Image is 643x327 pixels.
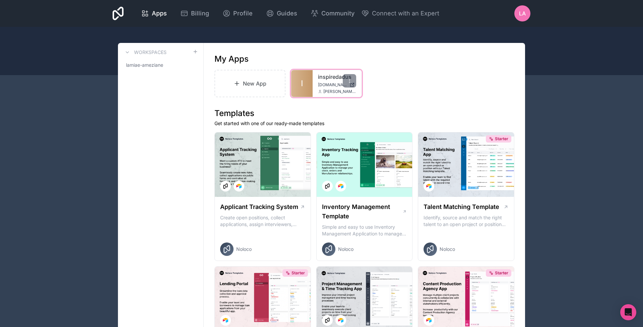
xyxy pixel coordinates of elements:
[426,183,432,189] img: Airtable Logo
[424,214,509,228] p: Identify, source and match the right talent to an open project or position with our Talent Matchi...
[134,49,167,56] h3: Workspaces
[152,9,167,18] span: Apps
[519,9,526,17] span: LA
[217,6,258,21] a: Profile
[338,183,343,189] img: Airtable Logo
[175,6,214,21] a: Billing
[136,6,172,21] a: Apps
[361,9,439,18] button: Connect with an Expert
[191,9,209,18] span: Billing
[372,9,439,18] span: Connect with an Expert
[318,82,356,88] a: [DOMAIN_NAME]
[305,6,360,21] a: Community
[440,246,455,253] span: Noloco
[338,318,343,323] img: Airtable Logo
[223,318,228,323] img: Airtable Logo
[214,70,285,97] a: New App
[261,6,303,21] a: Guides
[301,78,303,89] span: I
[236,246,252,253] span: Noloco
[233,9,253,18] span: Profile
[123,48,167,56] a: Workspaces
[495,270,508,276] span: Starter
[495,136,508,142] span: Starter
[220,214,305,228] p: Create open positions, collect applications, assign interviewers, centralise candidate feedback a...
[318,82,347,88] span: [DOMAIN_NAME]
[426,318,432,323] img: Airtable Logo
[123,59,198,71] a: lamiae-ameziane
[220,202,298,212] h1: Applicant Tracking System
[292,270,305,276] span: Starter
[214,120,514,127] p: Get started with one of our ready-made templates
[214,108,514,119] h1: Templates
[338,246,353,253] span: Noloco
[277,9,297,18] span: Guides
[424,202,499,212] h1: Talent Matching Template
[321,9,355,18] span: Community
[318,73,356,81] a: inspiredadus
[291,70,313,97] a: I
[620,304,636,320] div: Open Intercom Messenger
[322,224,407,237] p: Simple and easy to use Inventory Management Application to manage your stock, orders and Manufact...
[322,202,402,221] h1: Inventory Management Template
[126,62,163,68] span: lamiae-ameziane
[323,89,356,94] span: [PERSON_NAME][EMAIL_ADDRESS][DOMAIN_NAME]
[214,54,249,64] h1: My Apps
[236,183,242,189] img: Airtable Logo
